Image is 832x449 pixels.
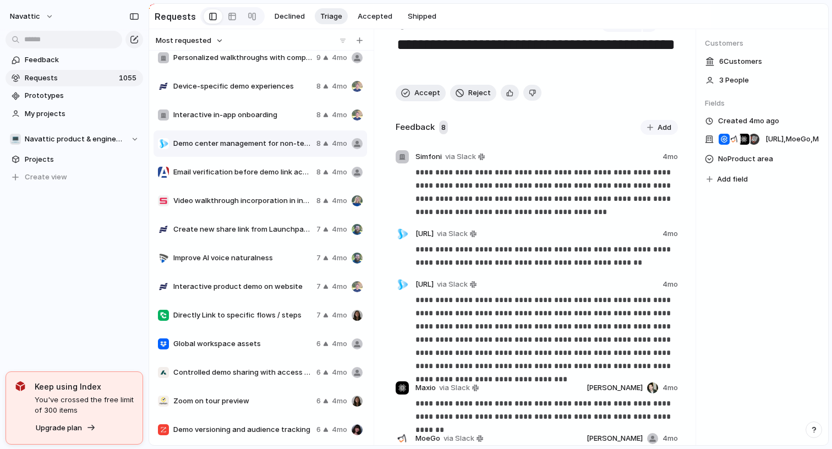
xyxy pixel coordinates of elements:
[6,131,143,147] button: 💻Navattic product & engineering
[36,423,82,434] span: Upgrade plan
[316,195,321,206] span: 8
[35,381,134,392] span: Keep using Index
[437,228,468,239] span: via Slack
[719,75,749,86] span: 3 People
[173,310,312,321] span: Directly Link to specific flows / steps
[316,167,321,178] span: 8
[173,167,312,178] span: Email verification before demo link access
[450,85,496,101] button: Reject
[415,151,442,162] span: Simfoni
[316,396,321,407] span: 6
[332,109,347,121] span: 4mo
[396,85,446,101] button: Accept
[415,433,440,444] span: MoeGo
[717,174,748,185] span: Add field
[705,38,819,49] span: Customers
[6,87,143,104] a: Prototypes
[173,52,312,63] span: Personalized walkthroughs with company branding
[6,169,143,185] button: Create view
[32,420,99,436] button: Upgrade plan
[663,382,678,393] span: 4mo
[275,11,305,22] span: Declined
[332,338,347,349] span: 4mo
[414,87,440,98] span: Accept
[332,310,347,321] span: 4mo
[332,253,347,264] span: 4mo
[315,8,348,25] button: Triage
[441,432,485,445] a: via Slack
[316,367,321,378] span: 6
[173,424,312,435] span: Demo versioning and audience tracking
[408,11,436,22] span: Shipped
[332,224,347,235] span: 4mo
[25,54,139,65] span: Feedback
[154,34,225,48] button: Most requested
[25,172,67,183] span: Create view
[10,11,40,22] span: navattic
[316,281,321,292] span: 7
[173,81,312,92] span: Device-specific demo experiences
[705,172,749,187] button: Add field
[25,154,139,165] span: Projects
[435,227,479,240] a: via Slack
[155,10,196,23] h2: Requests
[663,433,678,444] span: 4mo
[173,224,312,235] span: Create new share link from Launchpad more actions menu
[10,134,21,145] div: 💻
[173,367,312,378] span: Controlled demo sharing with access management
[269,8,310,25] button: Declined
[173,281,312,292] span: Interactive product demo on website
[396,121,435,134] h2: Feedback
[316,109,321,121] span: 8
[439,121,448,135] span: 8
[439,382,470,393] span: via Slack
[5,8,59,25] button: navattic
[173,195,312,206] span: Video walkthrough incorporation in interactive demos
[332,281,347,292] span: 4mo
[587,382,643,393] span: [PERSON_NAME]
[332,424,347,435] span: 4mo
[332,52,347,63] span: 4mo
[718,116,779,127] span: Created 4mo ago
[415,228,434,239] span: [URL]
[705,98,819,109] span: Fields
[352,8,398,25] button: Accepted
[663,151,678,162] span: 4mo
[332,138,347,149] span: 4mo
[316,138,321,149] span: 8
[320,11,342,22] span: Triage
[173,253,312,264] span: Improve AI voice naturalness
[332,167,347,178] span: 4mo
[719,56,762,67] span: 6 Customer s
[358,11,392,22] span: Accepted
[316,338,321,349] span: 6
[6,70,143,86] a: Requests1055
[437,381,481,395] a: via Slack
[444,433,474,444] span: via Slack
[468,87,491,98] span: Reject
[332,367,347,378] span: 4mo
[25,108,139,119] span: My projects
[718,152,773,166] span: No Product area
[663,228,678,239] span: 4mo
[316,310,321,321] span: 7
[316,253,321,264] span: 7
[173,109,312,121] span: Interactive in-app onboarding
[6,151,143,168] a: Projects
[443,150,487,163] a: via Slack
[658,122,671,133] span: Add
[641,120,678,135] button: Add
[587,433,643,444] span: [PERSON_NAME]
[119,73,139,84] span: 1055
[35,395,134,416] span: You've crossed the free limit of 300 items
[445,151,476,162] span: via Slack
[316,224,321,235] span: 7
[415,382,436,393] span: Maxio
[316,81,321,92] span: 8
[415,279,434,290] span: [URL]
[6,52,143,68] a: Feedback
[25,134,125,145] span: Navattic product & engineering
[25,90,139,101] span: Prototypes
[25,73,116,84] span: Requests
[173,138,312,149] span: Demo center management for non-technical users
